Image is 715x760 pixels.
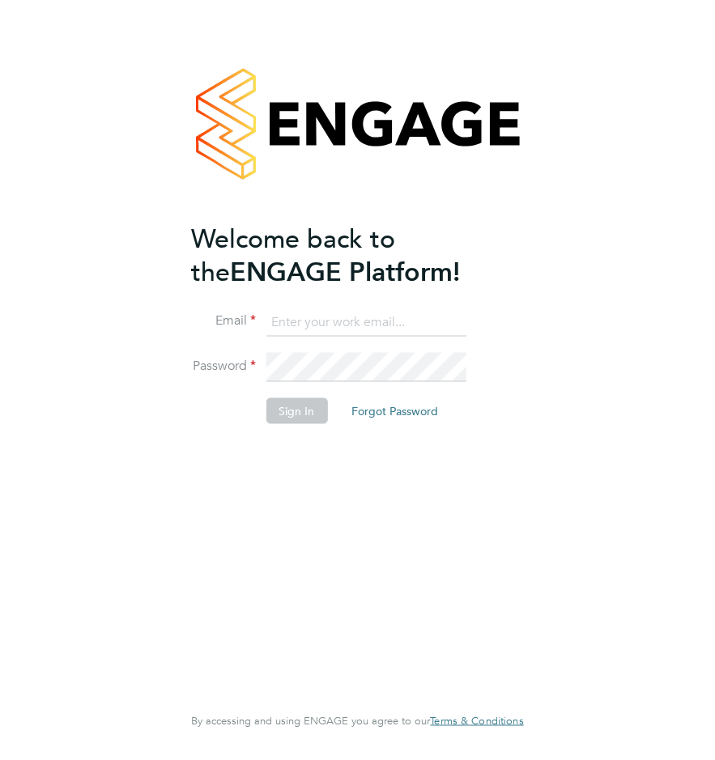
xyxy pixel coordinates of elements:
[266,308,466,337] input: Enter your work email...
[191,358,256,375] label: Password
[430,714,523,728] span: Terms & Conditions
[338,398,451,424] button: Forgot Password
[191,312,256,329] label: Email
[191,223,395,287] span: Welcome back to the
[191,222,507,288] h2: ENGAGE Platform!
[266,398,327,424] button: Sign In
[430,715,523,728] a: Terms & Conditions
[191,714,523,728] span: By accessing and using ENGAGE you agree to our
